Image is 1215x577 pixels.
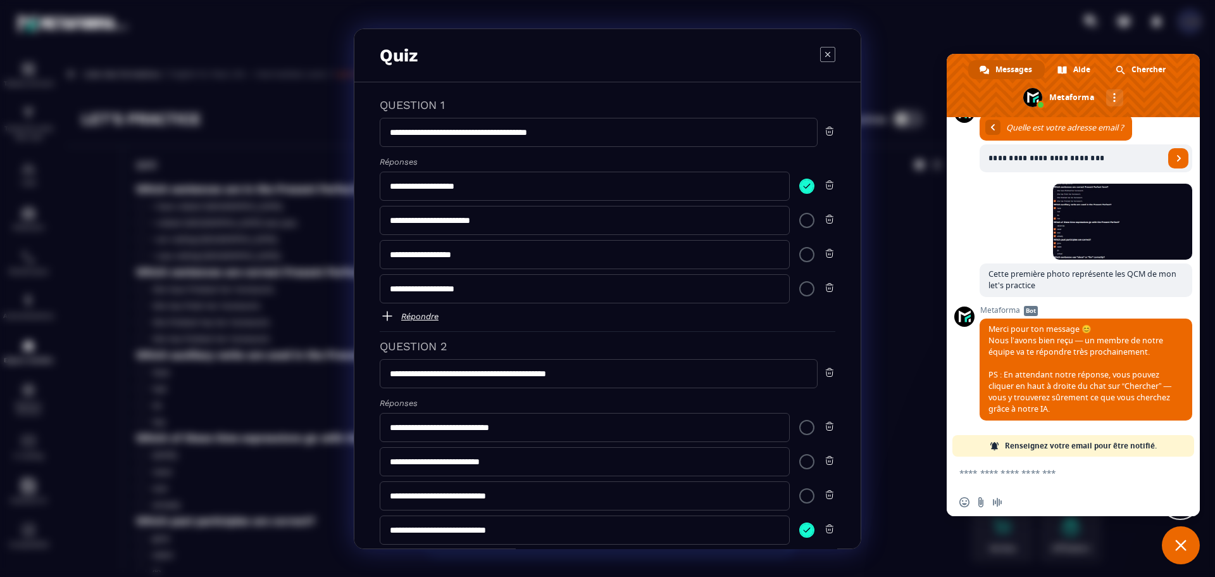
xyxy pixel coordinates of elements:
img: checkActive [799,523,814,538]
span: Aide [1073,60,1090,79]
img: trash [824,282,835,293]
div: Retourner au message [985,120,1000,135]
label: QUESTION 2 [380,339,447,353]
img: trash [824,455,835,466]
div: Aide [1046,60,1103,79]
span: Quelle est votre adresse email ? [1006,122,1123,133]
input: Entrez votre adresse email... [980,144,1164,172]
textarea: Entrez votre message... [959,467,1159,479]
span: Cette première photo représente les QCM de mon let's practice [988,269,1176,291]
label: QUESTION 1 [380,98,445,111]
span: Renseignez votre email pour être notifié. [1005,435,1157,457]
span: Message audio [992,497,1002,507]
img: trash [824,421,835,432]
span: Merci pour ton message 😊 Nous l’avons bien reçu — un membre de notre équipe va te répondre très p... [988,324,1171,414]
div: Autres canaux [1106,89,1123,106]
img: plus [380,308,395,324]
span: Envoyer un fichier [976,497,986,507]
div: Fermer le chat [1162,526,1200,564]
img: trash [824,248,835,259]
img: trash [824,213,835,225]
img: trash [824,179,835,191]
span: Chercher [1131,60,1166,79]
h6: Réponses [380,157,835,167]
div: Messages [968,60,1045,79]
span: Metaforma [980,306,1192,315]
span: Insérer un emoji [959,497,969,507]
img: trash [824,125,835,137]
img: checkActive [799,179,814,194]
img: trash [824,489,835,500]
span: Messages [995,60,1032,79]
a: Répondre [380,308,835,324]
h3: Quiz [380,45,418,66]
div: Chercher [1104,60,1178,79]
span: Bot [1024,306,1038,316]
img: trash [824,523,835,535]
h6: Réponses [380,398,835,408]
span: Envoyer [1168,148,1188,168]
img: trash [824,367,835,378]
